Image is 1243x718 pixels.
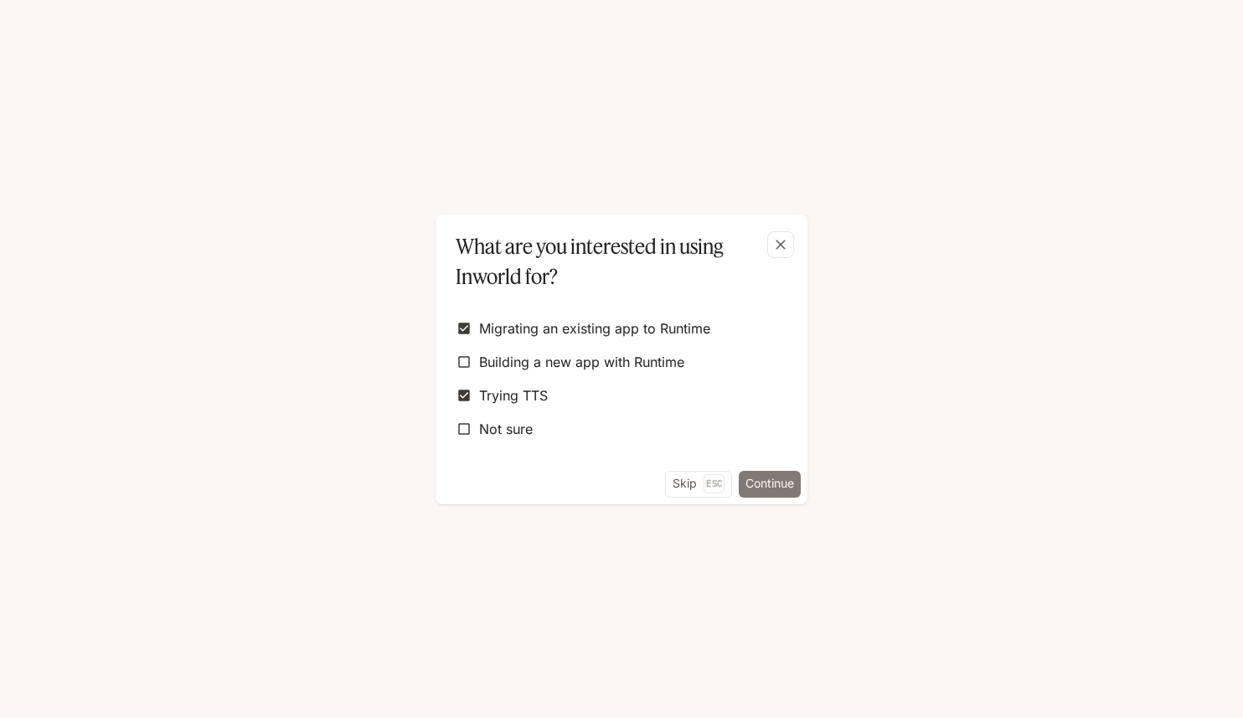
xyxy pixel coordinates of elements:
[479,385,548,405] span: Trying TTS
[739,471,801,498] button: Continue
[665,471,732,498] button: SkipEsc
[479,318,710,338] span: Migrating an existing app to Runtime
[456,231,781,292] p: What are you interested in using Inworld for?
[704,474,725,493] p: Esc
[479,352,684,372] span: Building a new app with Runtime
[479,419,533,439] span: Not sure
